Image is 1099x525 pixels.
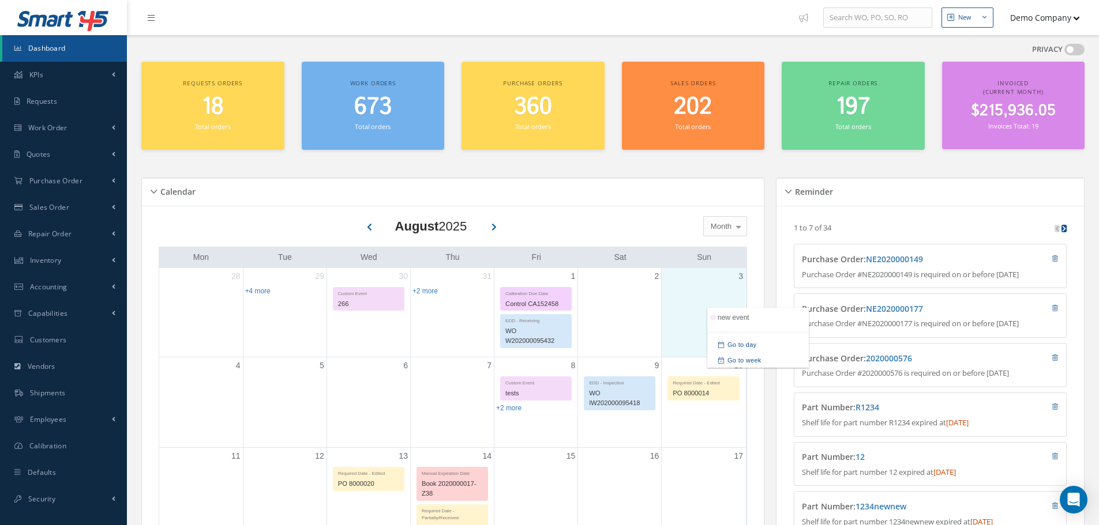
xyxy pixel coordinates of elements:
[864,353,912,364] span: :
[494,268,578,357] td: August 1, 2025
[823,7,932,28] input: Search WO, PO, SO, RO
[853,501,906,512] span: :
[802,255,991,265] h4: Purchase Order
[229,448,243,464] a: August 11, 2025
[276,250,294,265] a: Tuesday
[501,288,571,297] div: Calibration Due Date
[354,90,392,123] span: 673
[417,467,487,477] div: Manual Expiration Date
[501,377,571,387] div: Custom Event
[462,62,605,150] a: Purchase orders 360 Total orders
[568,268,577,285] a: August 1, 2025
[333,467,404,477] div: Required Date - Edited
[302,62,445,150] a: Work orders 673 Total orders
[802,452,991,462] h4: Part Number
[327,357,410,448] td: August 6, 2025
[141,62,284,150] a: Requests orders 18 Total orders
[794,222,831,233] p: 1 to 7 of 34
[971,100,1056,122] span: $215,936.05
[828,79,877,87] span: Repair orders
[313,448,327,464] a: August 12, 2025
[480,268,494,285] a: July 31, 2025
[243,357,327,448] td: August 5, 2025
[674,90,712,123] span: 202
[856,402,879,413] a: R1234
[675,122,711,131] small: Total orders
[333,477,404,490] div: PO 8000020
[802,354,991,364] h4: Purchase Order
[988,122,1038,130] small: Invoices Total: 19
[853,451,865,462] span: :
[396,448,410,464] a: August 13, 2025
[28,361,55,371] span: Vendors
[412,287,438,295] a: Show 2 more events
[856,501,906,512] a: 1234newnew
[2,35,127,62] a: Dashboard
[997,79,1029,87] span: Invoiced
[802,502,991,512] h4: Part Number
[358,250,380,265] a: Wednesday
[355,122,391,131] small: Total orders
[28,229,72,239] span: Repair Order
[30,282,67,292] span: Accounting
[29,441,66,451] span: Calibration
[501,324,571,348] div: WO W202000095432
[707,337,809,353] span: Go to day
[417,477,487,500] div: Book 2020000017-Z38
[612,250,629,265] a: Saturday
[27,149,51,159] span: Quotes
[28,494,55,504] span: Security
[443,250,462,265] a: Thursday
[485,357,494,374] a: August 7, 2025
[668,387,739,400] div: PO 8000014
[30,335,67,345] span: Customers
[30,414,67,424] span: Employees
[28,123,67,133] span: Work Order
[578,268,662,357] td: August 2, 2025
[28,43,66,53] span: Dashboard
[30,255,62,265] span: Inventory
[782,62,925,150] a: Repair orders 197 Total orders
[313,268,327,285] a: July 29, 2025
[515,122,551,131] small: Total orders
[29,70,43,80] span: KPIs
[736,268,745,285] a: August 3, 2025
[494,357,578,448] td: August 8, 2025
[29,176,82,186] span: Purchase Order
[410,268,494,357] td: July 31, 2025
[195,122,231,131] small: Total orders
[514,90,552,123] span: 360
[864,303,923,314] span: :
[999,6,1080,29] button: Demo Company
[835,122,871,131] small: Total orders
[866,303,923,314] a: NE2020000177
[243,268,327,357] td: July 29, 2025
[864,254,923,265] span: :
[29,202,69,212] span: Sales Order
[668,377,739,387] div: Required Date - Edited
[856,451,865,462] a: 12
[501,315,571,324] div: EDD - Receiving
[501,297,571,311] div: Control CA152458
[417,505,487,522] div: Required Date - Partially/Received
[933,467,956,477] span: [DATE]
[802,368,1059,379] p: Purchase Order #2020000576 is required on or before [DATE]
[333,288,404,297] div: Custom Event
[792,183,833,197] h5: Reminder
[695,250,714,265] a: Sunday
[584,377,655,387] div: EDD - Inspection
[707,353,809,368] span: Go to week
[157,183,196,197] h5: Calendar
[503,79,562,87] span: Purchase orders
[662,268,745,357] td: August 3, 2025
[836,90,870,123] span: 197
[578,357,662,448] td: August 9, 2025
[942,62,1085,149] a: Invoiced (Current Month) $215,936.05 Invoices Total: 19
[802,304,991,314] h4: Purchase Order
[568,357,577,374] a: August 8, 2025
[183,79,242,87] span: Requests orders
[652,357,662,374] a: August 9, 2025
[1060,486,1087,513] div: Open Intercom Messenger
[942,7,993,28] button: New
[732,448,745,464] a: August 17, 2025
